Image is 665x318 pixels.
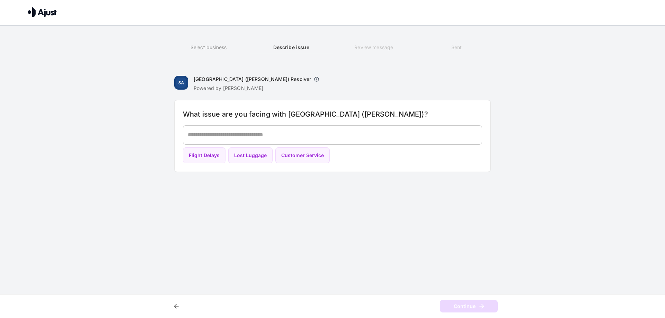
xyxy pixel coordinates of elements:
[332,44,415,51] h6: Review message
[275,147,330,164] button: Customer Service
[174,76,188,90] img: Sydney Airport (Kingsford Smith)
[228,147,273,164] button: Lost Luggage
[183,109,482,120] h6: What issue are you facing with [GEOGRAPHIC_DATA] ([PERSON_NAME])?
[183,147,225,164] button: Flight Delays
[167,44,250,51] h6: Select business
[194,85,322,92] p: Powered by [PERSON_NAME]
[194,76,311,83] h6: [GEOGRAPHIC_DATA] ([PERSON_NAME]) Resolver
[250,44,332,51] h6: Describe issue
[28,7,57,17] img: Ajust
[415,44,498,51] h6: Sent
